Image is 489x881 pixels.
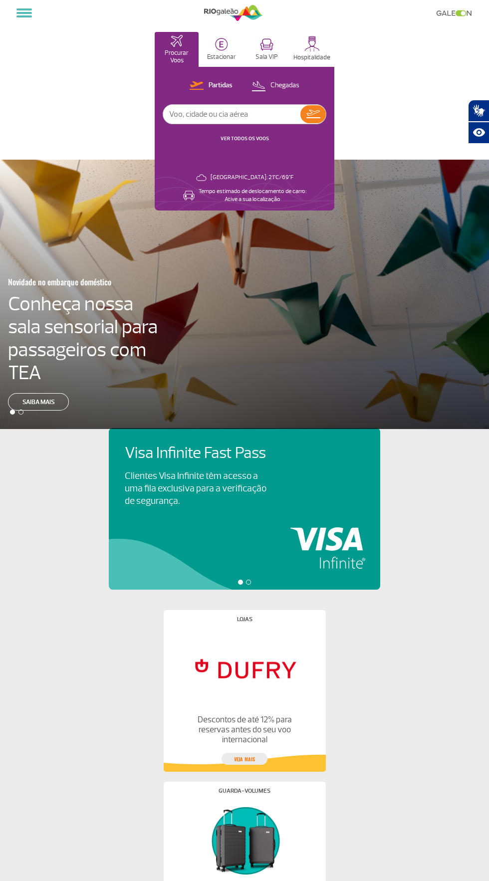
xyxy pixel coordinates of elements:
p: Clientes Visa Infinite têm acesso a uma fila exclusiva para a verificação de segurança. [125,470,266,507]
p: Chegadas [270,81,299,90]
p: Descontos de até 12% para reservas antes do seu voo internacional [190,715,299,745]
p: Estacionar [207,53,236,61]
div: Plugin de acessibilidade da Hand Talk. [468,100,489,144]
p: [GEOGRAPHIC_DATA]: 21°C/69°F [211,174,293,182]
img: vipRoom.svg [260,38,273,51]
button: Abrir recursos assistivos. [468,122,489,144]
p: Sala VIP [255,53,278,61]
h4: Lojas [237,617,252,622]
img: airplaneHomeActive.svg [171,35,183,47]
p: Partidas [209,81,233,90]
button: Partidas [187,79,236,92]
p: Hospitalidade [293,54,330,61]
h4: Conheça nossa sala sensorial para passageiros com TEA [8,292,167,384]
img: hospitality.svg [304,36,320,51]
img: Lojas [190,630,299,707]
button: Chegadas [248,79,302,92]
a: Saiba mais [8,393,69,411]
h4: Visa Infinite Fast Pass [125,444,283,462]
p: Procurar Voos [160,49,194,64]
button: VER TODOS OS VOOS [218,135,272,143]
button: Sala VIP [244,32,288,67]
h4: Guarda-volumes [219,788,270,794]
img: Guarda-volumes [190,802,299,879]
h3: Novidade no embarque doméstico [8,271,175,292]
button: Abrir tradutor de língua de sinais. [468,100,489,122]
a: Visa Infinite Fast PassClientes Visa Infinite têm acesso a uma fila exclusiva para a verificação ... [125,444,364,507]
button: Procurar Voos [155,32,199,67]
button: Estacionar [200,32,244,67]
img: carParkingHome.svg [215,38,228,51]
input: Voo, cidade ou cia aérea [163,105,300,124]
a: veja mais [222,753,267,765]
p: Tempo estimado de deslocamento de carro: Ative a sua localização [199,188,306,204]
button: Hospitalidade [289,32,334,67]
a: VER TODOS OS VOOS [221,135,269,142]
